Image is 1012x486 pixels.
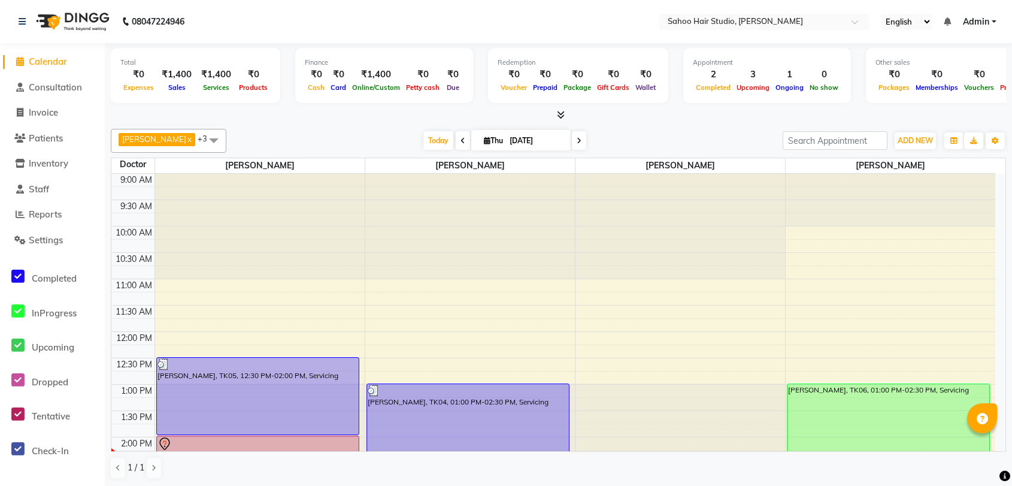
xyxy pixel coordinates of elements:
[113,279,154,292] div: 11:00 AM
[118,200,154,213] div: 9:30 AM
[328,68,349,81] div: ₹0
[365,158,575,173] span: [PERSON_NAME]
[913,83,961,92] span: Memberships
[481,136,506,145] span: Thu
[32,273,77,284] span: Completed
[157,358,359,434] div: [PERSON_NAME], TK05, 12:30 PM-02:00 PM, Servicing
[3,208,102,222] a: Reports
[165,83,189,92] span: Sales
[898,136,933,145] span: ADD NEW
[305,68,328,81] div: ₹0
[560,83,594,92] span: Package
[962,438,1000,474] iframe: chat widget
[895,132,936,149] button: ADD NEW
[118,174,154,186] div: 9:00 AM
[31,5,113,38] img: logo
[196,68,236,81] div: ₹1,400
[32,342,74,353] span: Upcoming
[367,384,569,461] div: [PERSON_NAME], TK04, 01:00 PM-02:30 PM, Servicing
[530,68,560,81] div: ₹0
[29,234,63,246] span: Settings
[693,83,734,92] span: Completed
[236,83,271,92] span: Products
[594,68,632,81] div: ₹0
[114,358,154,371] div: 12:30 PM
[120,68,157,81] div: ₹0
[29,158,68,169] span: Inventory
[3,183,102,197] a: Staff
[120,83,157,92] span: Expenses
[113,306,154,318] div: 11:30 AM
[200,83,232,92] span: Services
[114,332,154,345] div: 12:00 PM
[3,106,102,120] a: Invoice
[305,58,463,68] div: Finance
[403,83,443,92] span: Petty cash
[632,68,659,81] div: ₹0
[498,83,530,92] span: Voucher
[3,132,102,146] a: Patients
[807,83,841,92] span: No show
[787,384,990,461] div: [PERSON_NAME], TK06, 01:00 PM-02:30 PM, Servicing
[29,132,63,144] span: Patients
[113,227,154,239] div: 10:00 AM
[122,134,186,144] span: [PERSON_NAME]
[444,83,462,92] span: Due
[111,158,154,171] div: Doctor
[403,68,443,81] div: ₹0
[32,376,68,388] span: Dropped
[3,81,102,95] a: Consultation
[913,68,961,81] div: ₹0
[875,68,913,81] div: ₹0
[498,68,530,81] div: ₹0
[198,134,216,143] span: +3
[128,461,144,474] span: 1 / 1
[963,16,989,28] span: Admin
[157,68,196,81] div: ₹1,400
[693,58,841,68] div: Appointment
[120,58,271,68] div: Total
[506,132,566,150] input: 2025-09-04
[734,68,772,81] div: 3
[132,5,184,38] b: 08047224946
[3,55,102,69] a: Calendar
[498,58,659,68] div: Redemption
[783,131,887,150] input: Search Appointment
[32,307,77,319] span: InProgress
[29,183,49,195] span: Staff
[734,83,772,92] span: Upcoming
[594,83,632,92] span: Gift Cards
[236,68,271,81] div: ₹0
[349,83,403,92] span: Online/Custom
[443,68,463,81] div: ₹0
[29,81,82,93] span: Consultation
[632,83,659,92] span: Wallet
[29,107,58,118] span: Invoice
[693,68,734,81] div: 2
[29,56,67,67] span: Calendar
[786,158,996,173] span: [PERSON_NAME]
[186,134,192,144] a: x
[32,410,70,422] span: Tentative
[3,157,102,171] a: Inventory
[119,411,154,424] div: 1:30 PM
[530,83,560,92] span: Prepaid
[423,131,453,150] span: Today
[305,83,328,92] span: Cash
[961,68,997,81] div: ₹0
[961,83,997,92] span: Vouchers
[560,68,594,81] div: ₹0
[575,158,785,173] span: [PERSON_NAME]
[328,83,349,92] span: Card
[772,68,807,81] div: 1
[29,209,62,220] span: Reports
[113,253,154,265] div: 10:30 AM
[119,385,154,397] div: 1:00 PM
[349,68,403,81] div: ₹1,400
[875,83,913,92] span: Packages
[3,234,102,247] a: Settings
[155,158,365,173] span: [PERSON_NAME]
[807,68,841,81] div: 0
[772,83,807,92] span: Ongoing
[119,437,154,450] div: 2:00 PM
